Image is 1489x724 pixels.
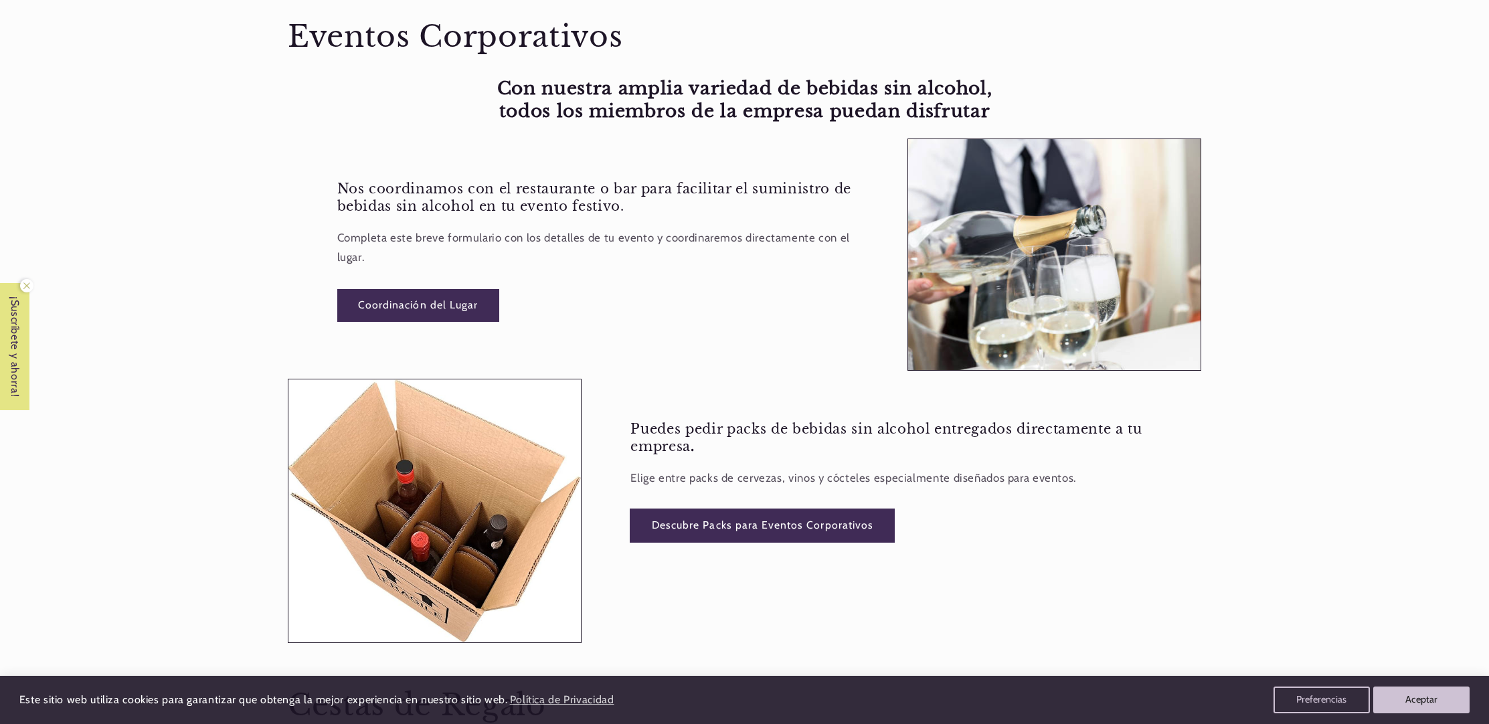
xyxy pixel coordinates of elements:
[497,77,992,122] strong: Con nuestra amplia variedad de bebidas sin alcohol, todos los miembros de la empresa puedan disfr...
[691,438,695,454] strong: .
[19,693,508,706] span: Este sitio web utiliza cookies para garantizar que obtenga la mejor experiencia en nuestro sitio ...
[337,181,859,215] h3: Nos coordinamos con el restaurante o bar para facilitar el suministro de bebidas sin alcohol en t...
[507,689,616,712] a: Política de Privacidad (opens in a new tab)
[1274,687,1370,713] button: Preferencias
[1373,687,1470,713] button: Aceptar
[1,283,29,410] span: ¡Suscríbete y ahorra!
[630,468,1152,488] p: Elige entre packs de cervezas, vinos y cócteles especialmente diseñados para eventos.
[337,289,499,322] a: Coordinación del Lugar
[337,228,859,268] p: Completa este breve formulario con los detalles de tu evento y coordinaremos directamente con el ...
[288,18,1201,56] h2: Eventos Corporativos
[630,509,894,542] a: Descubre Packs para Eventos Corporativos
[630,421,1152,455] h3: Puedes pedir packs de bebidas sin alcohol entregados directamente a tu empresa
